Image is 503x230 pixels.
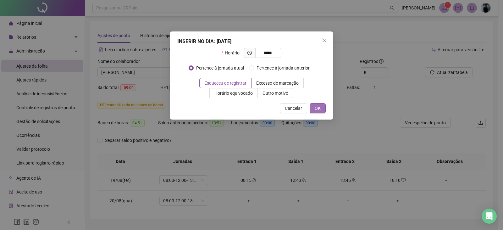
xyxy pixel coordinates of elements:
button: OK [310,103,326,113]
div: INSERIR NO DIA : [DATE] [177,38,326,45]
span: Outro motivo [263,91,288,96]
label: Horário [222,48,243,58]
span: OK [315,105,321,112]
span: close [322,38,327,43]
div: Open Intercom Messenger [482,209,497,224]
span: Pertence à jornada anterior [254,65,312,71]
span: Esqueceu de registrar [204,81,246,86]
span: clock-circle [247,51,252,55]
span: Excesso de marcação [256,81,299,86]
button: Cancelar [280,103,307,113]
span: Horário equivocado [214,91,253,96]
button: Close [319,35,329,45]
span: Pertence à jornada atual [194,65,246,71]
span: Cancelar [285,105,302,112]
